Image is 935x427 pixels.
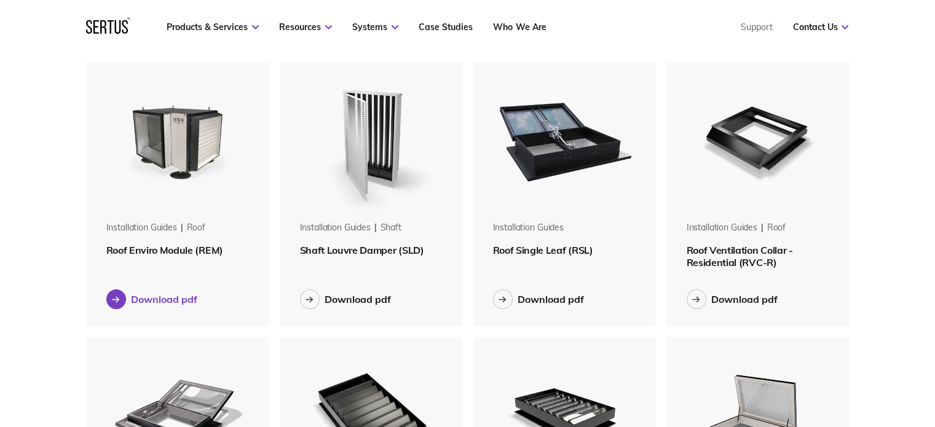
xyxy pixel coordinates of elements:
[167,22,259,33] a: Products & Services
[131,293,197,305] div: Download pdf
[792,22,848,33] a: Contact Us
[687,289,778,309] button: Download pdf
[187,222,205,234] div: roof
[300,222,371,234] div: Installation Guides
[740,22,772,33] a: Support
[493,244,593,256] span: Roof Single Leaf (RSL)
[325,293,391,305] div: Download pdf
[300,244,424,256] span: Shaft Louvre Damper (SLD)
[106,289,197,309] button: Download pdf
[714,285,935,427] iframe: Chat Widget
[419,22,473,33] a: Case Studies
[352,22,398,33] a: Systems
[493,22,546,33] a: Who We Are
[711,293,778,305] div: Download pdf
[381,222,401,234] div: shaft
[493,222,564,234] div: Installation Guides
[493,289,584,309] button: Download pdf
[767,222,786,234] div: roof
[687,222,757,234] div: Installation Guides
[106,244,223,256] span: Roof Enviro Module (REM)
[106,222,177,234] div: Installation Guides
[518,293,584,305] div: Download pdf
[300,289,391,309] button: Download pdf
[279,22,332,33] a: Resources
[687,244,793,268] span: Roof Ventilation Collar - Residential (RVC-R)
